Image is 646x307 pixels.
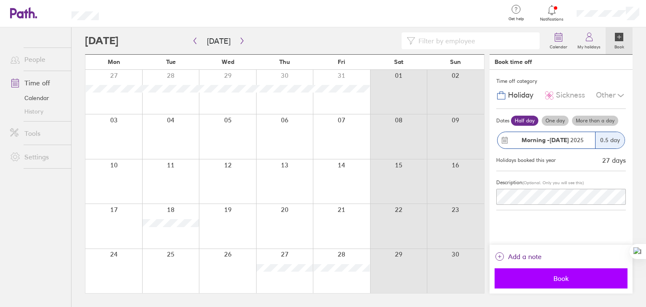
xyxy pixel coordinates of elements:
[508,91,533,100] span: Holiday
[508,250,542,263] span: Add a note
[200,34,237,48] button: [DATE]
[3,51,71,68] a: People
[496,157,556,163] div: Holidays booked this year
[279,58,290,65] span: Thu
[545,42,572,50] label: Calendar
[496,179,522,185] span: Description
[222,58,234,65] span: Wed
[538,4,566,22] a: Notifications
[108,58,120,65] span: Mon
[3,148,71,165] a: Settings
[572,116,618,126] label: More than a day
[496,75,626,87] div: Time off category
[450,58,461,65] span: Sun
[3,91,71,105] a: Calendar
[166,58,176,65] span: Tue
[3,105,71,118] a: History
[522,136,550,144] strong: Morning -
[3,74,71,91] a: Time off
[496,118,509,124] span: Dates
[511,116,538,126] label: Half day
[503,16,530,21] span: Get help
[3,125,71,142] a: Tools
[550,136,569,144] strong: [DATE]
[596,87,626,103] div: Other
[522,180,584,185] span: (Optional. Only you will see this)
[338,58,345,65] span: Fri
[415,33,535,49] input: Filter by employee
[495,268,627,288] button: Book
[595,132,625,148] div: 0.5 day
[500,275,622,282] span: Book
[545,27,572,54] a: Calendar
[542,116,569,126] label: One day
[495,58,532,65] div: Book time off
[394,58,403,65] span: Sat
[556,91,585,100] span: Sickness
[609,42,629,50] label: Book
[538,17,566,22] span: Notifications
[572,42,606,50] label: My holidays
[602,156,626,164] div: 27 days
[572,27,606,54] a: My holidays
[522,137,584,143] span: 2025
[495,250,542,263] button: Add a note
[496,127,626,153] button: Morning -[DATE] 20250.5 day
[606,27,633,54] a: Book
